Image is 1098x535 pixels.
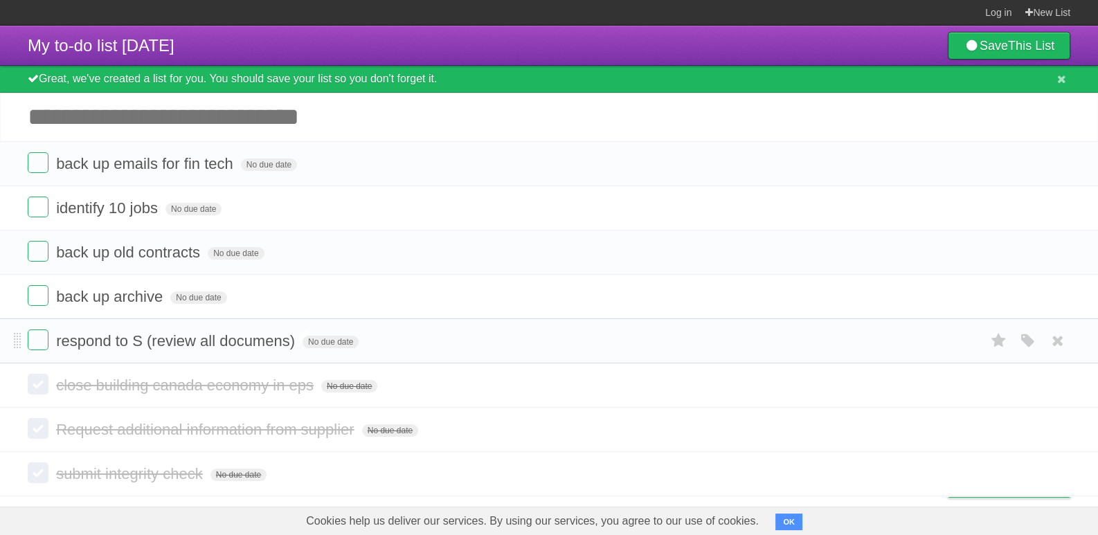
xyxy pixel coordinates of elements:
[948,32,1070,60] a: SaveThis List
[56,244,204,261] span: back up old contracts
[1008,39,1054,53] b: This List
[28,462,48,483] label: Done
[56,465,206,482] span: submit integrity check
[56,421,357,438] span: Request additional information from supplier
[170,291,226,304] span: No due date
[56,332,298,350] span: respond to S (review all documens)
[28,152,48,173] label: Done
[210,469,267,481] span: No due date
[303,336,359,348] span: No due date
[56,155,237,172] span: back up emails for fin tech
[986,329,1012,352] label: Star task
[165,203,222,215] span: No due date
[28,374,48,395] label: Done
[292,507,773,535] span: Cookies help us deliver our services. By using our services, you agree to our use of cookies.
[362,424,418,437] span: No due date
[28,36,174,55] span: My to-do list [DATE]
[56,199,161,217] span: identify 10 jobs
[56,377,317,394] span: close building canada economy in eps
[977,473,1063,497] span: Buy me a coffee
[28,241,48,262] label: Done
[28,418,48,439] label: Done
[208,247,264,260] span: No due date
[321,380,377,392] span: No due date
[28,285,48,306] label: Done
[241,158,297,171] span: No due date
[775,514,802,530] button: OK
[28,329,48,350] label: Done
[28,197,48,217] label: Done
[56,288,166,305] span: back up archive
